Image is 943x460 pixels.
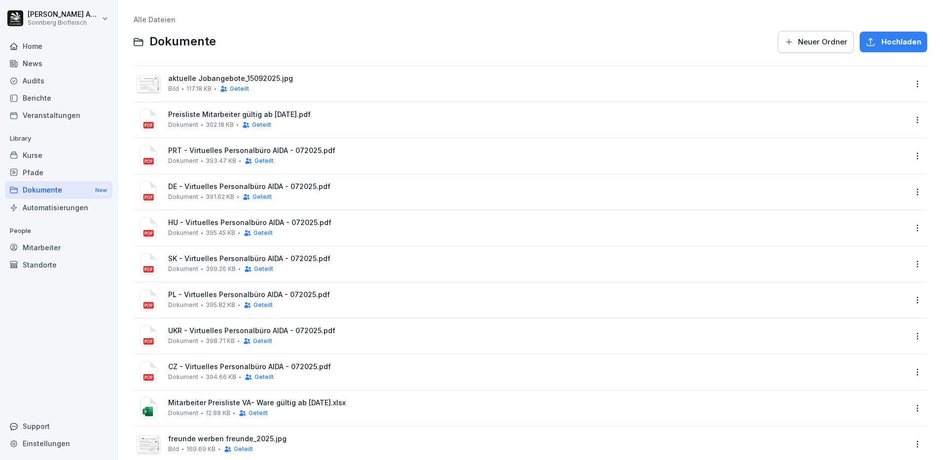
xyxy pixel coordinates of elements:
a: News [5,55,112,72]
span: Dokument [168,193,198,200]
a: DokumenteNew [5,181,112,199]
span: 117.18 KB [186,85,212,92]
p: Sonnberg Biofleisch [28,19,100,26]
div: Dokumente [5,181,112,199]
span: Geteilt [253,193,272,200]
span: Hochladen [881,37,921,47]
div: Support [5,418,112,435]
span: Dokument [168,410,198,417]
span: Geteilt [254,374,274,381]
button: Neuer Ordner [778,31,854,53]
span: 399.26 KB [206,266,236,272]
a: Alle Dateien [134,15,176,24]
span: Dokument [168,338,198,345]
span: Geteilt [249,410,268,417]
a: Standorte [5,256,112,273]
span: Geteilt [234,446,253,453]
span: CZ - Virtuelles Personalbüro AIDA - 072025.pdf [168,363,907,371]
span: 393.47 KB [206,157,236,164]
a: Home [5,38,112,55]
img: image thumbnail [138,77,159,91]
span: Geteilt [254,230,273,236]
span: SK - Virtuelles Personalbüro AIDA - 072025.pdf [168,255,907,263]
p: People [5,223,112,239]
img: image thumbnail [138,437,159,451]
span: Dokument [168,230,198,236]
span: Bild [168,85,179,92]
span: Geteilt [254,302,273,308]
span: 395.45 KB [206,230,235,236]
span: aktuelle Jobangebote_15092025.jpg [168,75,907,83]
span: 394.66 KB [206,374,236,381]
a: Einstellungen [5,435,112,452]
span: DE - Virtuelles Personalbüro AIDA - 072025.pdf [168,183,907,191]
span: Dokument [168,374,198,381]
span: Neuer Ordner [798,37,847,47]
div: New [93,185,109,196]
a: Berichte [5,89,112,107]
span: Geteilt [230,85,249,92]
button: Hochladen [860,32,927,52]
span: Geteilt [252,121,271,128]
span: Geteilt [253,338,272,345]
span: Dokument [168,121,198,128]
span: Geteilt [254,266,273,272]
span: 169.69 KB [186,446,216,453]
span: Bild [168,446,179,453]
a: Automatisierungen [5,199,112,216]
span: Dokument [168,302,198,308]
a: Veranstaltungen [5,107,112,124]
a: Pfade [5,164,112,181]
p: Library [5,131,112,147]
span: 395.82 KB [206,302,235,308]
span: 391.62 KB [206,193,234,200]
a: Audits [5,72,112,89]
p: [PERSON_NAME] Anibas [28,10,100,19]
span: Dokument [168,266,198,272]
span: UKR - Virtuelles Personalbüro AIDA - 072025.pdf [168,327,907,335]
span: Mitarbeiter Preisliste VA- Ware gültig ab [DATE].xlsx [168,399,907,407]
span: 398.71 KB [206,338,235,345]
span: freunde werben freunde_2025.jpg [168,435,907,443]
span: Dokumente [149,35,216,49]
span: HU - Virtuelles Personalbüro AIDA - 072025.pdf [168,219,907,227]
span: PRT - Virtuelles Personalbüro AIDA - 072025.pdf [168,147,907,155]
span: 302.18 KB [206,121,234,128]
span: Dokument [168,157,198,164]
span: PL - Virtuelles Personalbüro AIDA - 072025.pdf [168,291,907,299]
span: Preisliste Mitarbeiter gültig ab [DATE].pdf [168,111,907,119]
a: Mitarbeiter [5,239,112,256]
span: 12.88 KB [206,410,230,417]
span: Geteilt [254,157,274,164]
a: Kurse [5,147,112,164]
